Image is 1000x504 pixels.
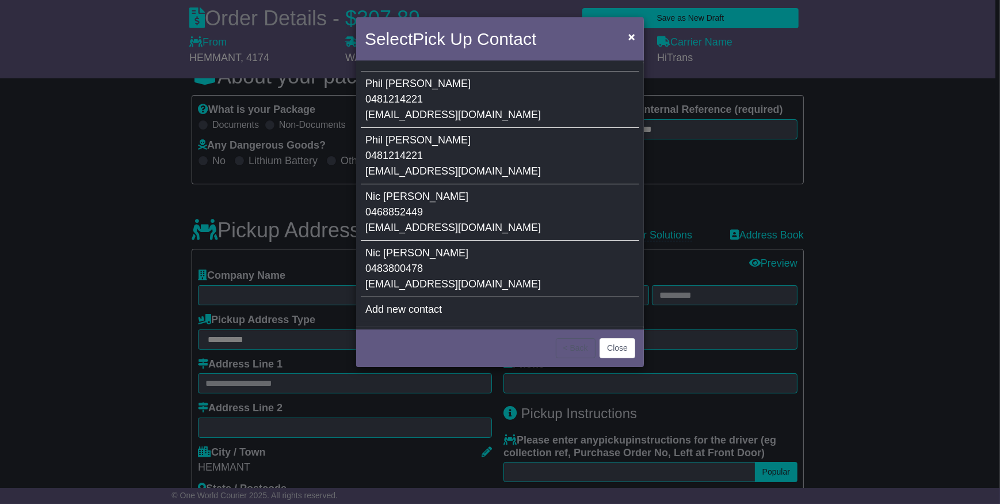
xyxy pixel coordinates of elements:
[365,222,541,233] span: [EMAIL_ADDRESS][DOMAIN_NAME]
[365,165,541,177] span: [EMAIL_ADDRESS][DOMAIN_NAME]
[365,109,541,120] span: [EMAIL_ADDRESS][DOMAIN_NAME]
[365,278,541,290] span: [EMAIL_ADDRESS][DOMAIN_NAME]
[365,206,423,218] span: 0468852449
[556,338,596,358] button: < Back
[365,26,536,52] h4: Select
[623,25,641,48] button: Close
[365,263,423,274] span: 0483800478
[383,191,468,202] span: [PERSON_NAME]
[365,150,423,161] span: 0481214221
[365,247,380,259] span: Nic
[365,78,383,89] span: Phil
[386,78,471,89] span: [PERSON_NAME]
[365,191,380,202] span: Nic
[383,247,468,259] span: [PERSON_NAME]
[600,338,635,358] button: Close
[365,304,442,315] span: Add new contact
[413,29,472,48] span: Pick Up
[365,93,423,105] span: 0481214221
[628,30,635,43] span: ×
[386,134,471,146] span: [PERSON_NAME]
[477,29,536,48] span: Contact
[365,134,383,146] span: Phil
